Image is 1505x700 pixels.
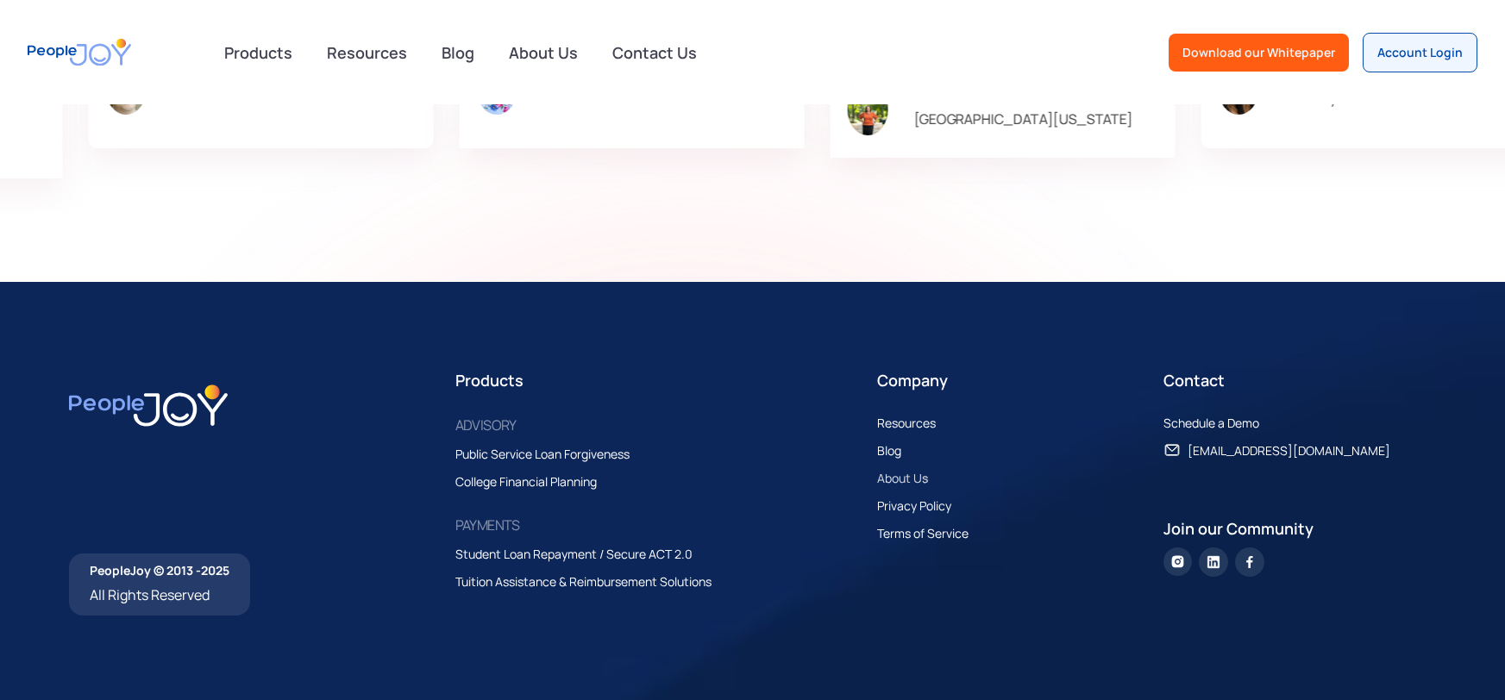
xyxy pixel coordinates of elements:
div: Products [455,368,864,392]
a: About Us [499,34,588,72]
a: Account Login [1363,33,1477,72]
div: Student Loan Repayment / Secure ACT 2.0 [455,544,693,565]
div: Company [877,368,1150,392]
div: Download our Whitepaper [1182,44,1335,61]
div: All Rights Reserved [90,583,229,607]
a: About Us [877,468,945,489]
div: Schedule a Demo [1163,413,1259,434]
a: Privacy Policy [877,496,969,516]
div: Join our Community [1163,516,1436,541]
a: [EMAIL_ADDRESS][DOMAIN_NAME] [1163,441,1408,461]
a: College Financial Planning [455,472,614,492]
a: Schedule a Demo [1163,413,1276,434]
a: Contact Us [602,34,707,72]
div: About Us [877,468,928,489]
div: College Financial Planning [455,472,597,492]
div: Public Service Loan Forgiveness [455,444,630,465]
a: Resources [877,413,953,434]
div: Blog [877,441,901,461]
div: Products [214,35,303,70]
div: Account Login [1377,44,1463,61]
div: Tuition Assistance & Reimbursement Solutions [455,572,712,592]
a: Blog [431,34,485,72]
a: Tuition Assistance & Reimbursement Solutions [455,572,729,592]
a: Student Loan Repayment / Secure ACT 2.0 [455,544,710,565]
div: PAYMENTS [455,513,520,537]
div: Privacy Policy [877,496,951,516]
div: PeopleJoy © 2013 - [90,562,229,579]
a: home [28,28,131,77]
a: Blog [877,441,919,461]
a: Terms of Service [877,523,986,544]
p: CHOP [172,85,416,111]
p: ESSC [542,85,787,111]
div: Contact [1163,368,1436,392]
span: 2025 [201,562,229,578]
div: [EMAIL_ADDRESS][DOMAIN_NAME] [1188,441,1390,461]
a: Public Service Loan Forgiveness [455,444,647,465]
div: Terms of Service [877,523,969,544]
a: Resources [317,34,417,72]
p: [GEOGRAPHIC_DATA][US_STATE] [913,106,1157,132]
div: ADVISORY [455,413,517,437]
a: Download our Whitepaper [1169,34,1349,72]
div: Resources [877,413,936,434]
